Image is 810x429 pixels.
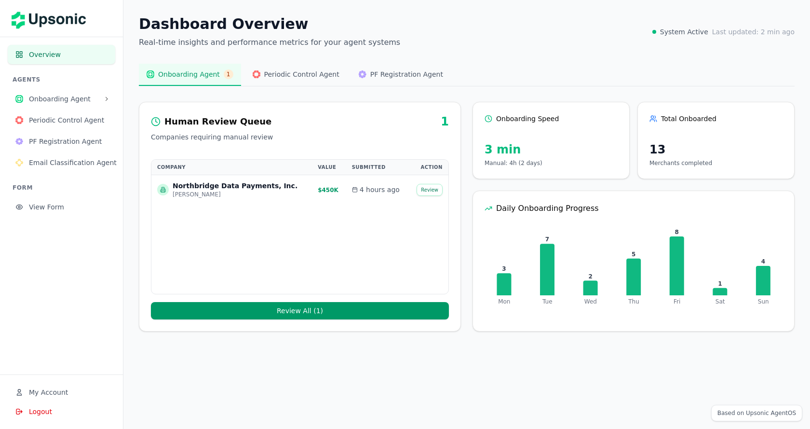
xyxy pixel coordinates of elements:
[151,302,449,319] button: Review All (1)
[649,142,783,157] div: 13
[29,387,68,397] span: My Account
[13,76,115,83] h3: AGENTS
[8,51,115,60] a: Overview
[173,181,297,191] div: Northbridge Data Payments, Inc.
[139,15,400,33] h1: Dashboard Overview
[29,50,108,59] span: Overview
[359,70,366,78] img: PF Registration Agent
[29,137,108,146] span: PF Registration Agent
[675,229,679,235] tspan: 8
[649,114,783,124] div: Total Onboarded
[8,159,115,168] a: Email Classification AgentEmail Classification Agent
[29,158,117,167] span: Email Classification Agent
[29,407,52,416] span: Logout
[8,153,115,172] button: Email Classification Agent
[758,298,769,305] tspan: Sun
[649,159,783,167] p: Merchants completed
[29,115,108,125] span: Periodic Control Agent
[15,138,23,145] img: PF Registration Agent
[8,132,115,151] button: PF Registration Agent
[485,114,618,124] div: Onboarding Speed
[173,191,297,198] div: [PERSON_NAME]
[8,111,115,130] button: Periodic Control Agent
[151,160,312,175] th: Company
[502,265,506,272] tspan: 3
[346,160,409,175] th: Submitted
[8,204,115,213] a: View Form
[8,89,115,109] button: Onboarding Agent
[485,142,618,157] div: 3 min
[588,273,592,280] tspan: 2
[264,69,339,79] span: Periodic Control Agent
[8,138,115,147] a: PF Registration AgentPF Registration Agent
[674,298,680,305] tspan: Fri
[15,116,23,124] img: Periodic Control Agent
[761,258,765,265] tspan: 4
[139,37,400,48] p: Real-time insights and performance metrics for your agent systems
[498,298,510,305] tspan: Mon
[158,69,220,79] span: Onboarding Agent
[15,159,23,166] img: Email Classification Agent
[15,95,23,103] img: Onboarding Agent
[139,64,241,86] button: Onboarding AgentOnboarding Agent1
[8,117,115,126] a: Periodic Control AgentPeriodic Control Agent
[632,251,635,258] tspan: 5
[13,184,115,192] h3: FORM
[628,298,639,305] tspan: Thu
[370,69,443,79] span: PF Registration Agent
[8,402,115,421] button: Logout
[352,185,403,194] div: 4 hours ago
[151,132,449,142] p: Companies requiring manual review
[351,64,451,86] button: PF Registration AgentPF Registration Agent
[245,64,347,86] button: Periodic Control AgentPeriodic Control Agent
[224,69,233,79] span: 1
[29,202,108,212] span: View Form
[318,187,338,194] span: $450K
[409,160,448,175] th: Action
[147,70,154,78] img: Onboarding Agent
[715,298,725,305] tspan: Sat
[441,114,449,129] div: 1
[8,45,115,64] button: Overview
[8,389,115,398] a: My Account
[8,383,115,402] button: My Account
[29,94,100,104] span: Onboarding Agent
[485,203,783,214] div: Daily Onboarding Progress
[712,27,795,37] span: Last updated: 2 min ago
[545,236,549,243] tspan: 7
[660,27,708,37] span: System Active
[12,5,93,32] img: Upsonic
[417,184,443,196] button: Review
[253,70,260,78] img: Periodic Control Agent
[312,160,346,175] th: Value
[542,298,553,305] tspan: Tue
[485,159,618,167] p: Manual: 4h (2 days)
[718,280,722,287] tspan: 1
[8,197,115,217] button: View Form
[164,115,271,128] div: Human Review Queue
[584,298,597,305] tspan: Wed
